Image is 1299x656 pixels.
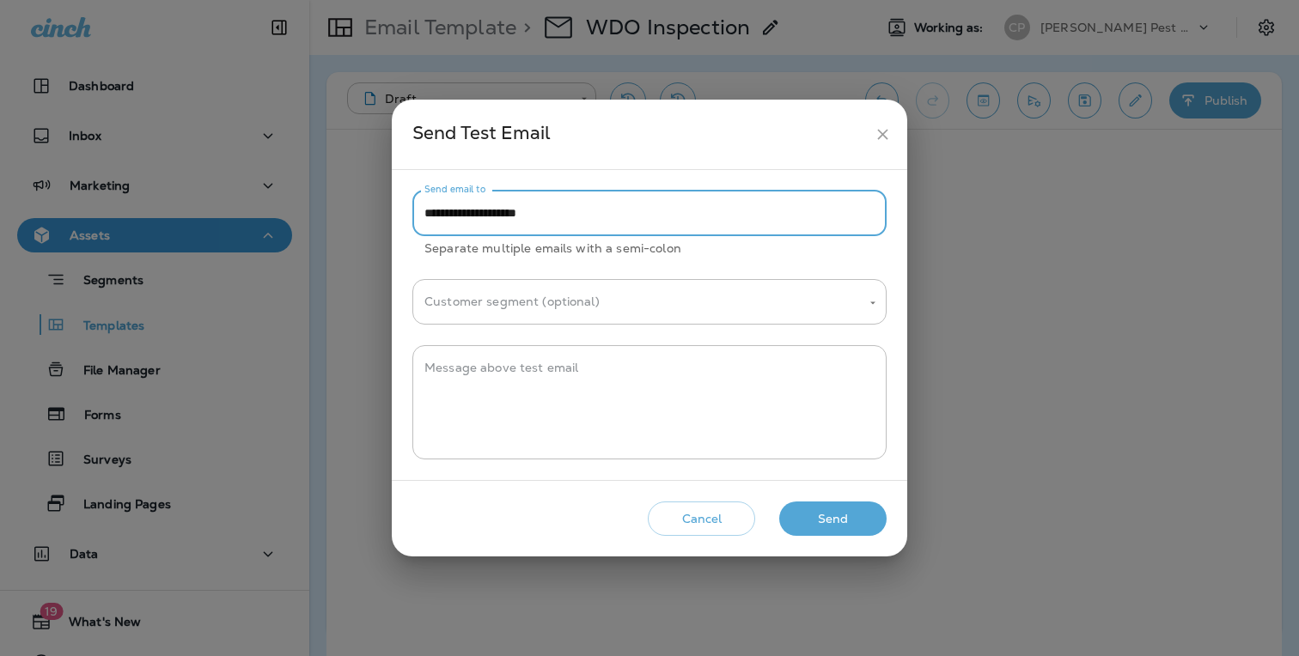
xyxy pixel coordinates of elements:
[412,118,867,150] div: Send Test Email
[648,501,755,537] button: Cancel
[779,501,887,537] button: Send
[867,118,899,150] button: close
[424,183,485,196] label: Send email to
[865,295,881,311] button: Open
[424,239,875,258] p: Separate multiple emails with a semi-colon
